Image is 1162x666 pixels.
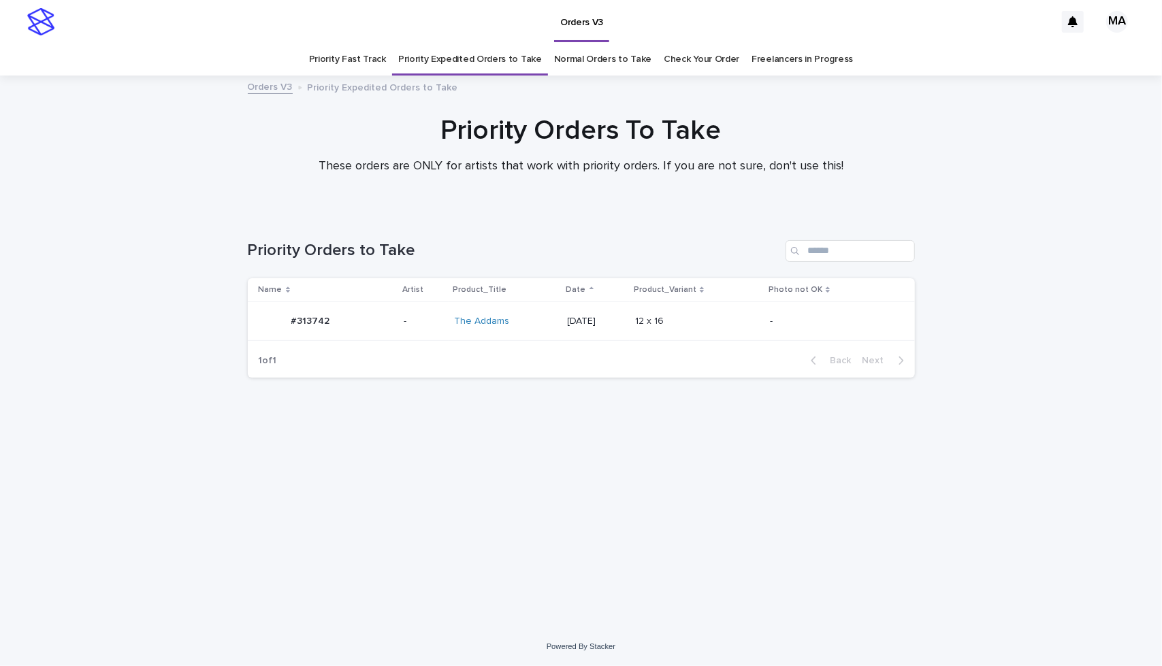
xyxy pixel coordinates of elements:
[547,642,615,650] a: Powered By Stacker
[404,316,443,327] p: -
[398,44,542,76] a: Priority Expedited Orders to Take
[769,282,822,297] p: Photo not OK
[248,241,780,261] h1: Priority Orders to Take
[248,114,915,147] h1: Priority Orders To Take
[259,282,283,297] p: Name
[453,282,506,297] p: Product_Title
[309,159,854,174] p: These orders are ONLY for artists that work with priority orders. If you are not sure, don't use ...
[248,302,915,341] tr: #313742#313742 -The Addams [DATE]12 x 1612 x 16 -
[786,240,915,262] input: Search
[635,313,666,327] p: 12 x 16
[664,44,739,76] a: Check Your Order
[862,356,892,365] span: Next
[308,79,458,94] p: Priority Expedited Orders to Take
[770,316,884,327] p: -
[857,354,915,367] button: Next
[554,44,652,76] a: Normal Orders to Take
[752,44,853,76] a: Freelancers in Progress
[27,8,54,35] img: stacker-logo-s-only.png
[402,282,423,297] p: Artist
[1106,11,1128,33] div: MA
[566,282,586,297] p: Date
[568,316,625,327] p: [DATE]
[800,354,857,367] button: Back
[248,344,288,378] p: 1 of 1
[822,356,852,365] span: Back
[309,44,386,76] a: Priority Fast Track
[454,316,509,327] a: The Addams
[291,313,333,327] p: #313742
[634,282,696,297] p: Product_Variant
[248,78,293,94] a: Orders V3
